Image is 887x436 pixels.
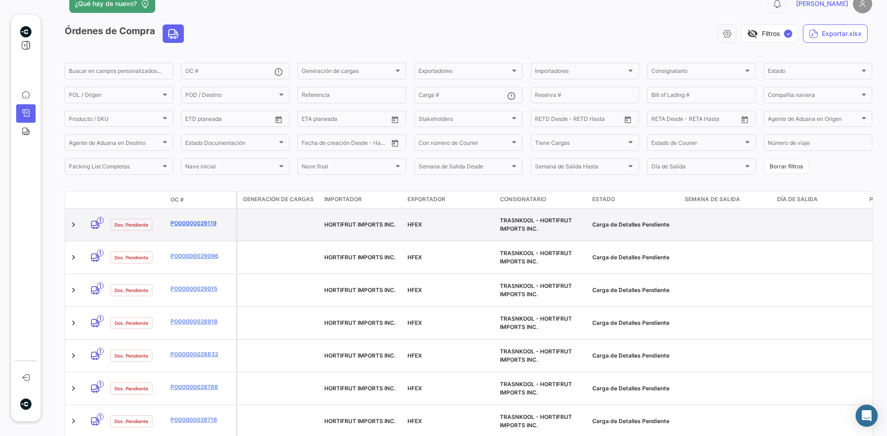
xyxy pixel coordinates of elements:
input: Hasta [208,117,249,124]
span: HORTIFRUT IMPORTS INC. [324,319,395,326]
a: Expand/Collapse Row [69,384,78,393]
span: 1 [97,282,103,289]
input: Desde [185,117,202,124]
a: PO00000028832 [170,350,232,358]
span: TRASNKOOL - HORTIFRUT IMPORTS INC. [500,413,572,429]
span: Consignatario [651,69,743,76]
span: HORTIFRUT IMPORTS INC. [324,385,395,392]
span: 1 [97,413,103,420]
span: HFEX [407,352,422,359]
span: Estado Documentación [185,141,277,147]
span: Nave inicial [185,165,277,171]
a: PO00000028718 [170,416,232,424]
input: Hasta [325,141,366,147]
div: Carga de Detalles Pendiente [592,352,677,360]
span: HFEX [407,319,422,326]
input: Desde [302,117,318,124]
span: Tiene Cargas [535,141,627,147]
span: POD / Destino [185,93,277,100]
span: Doc. Pendiente [115,221,148,228]
span: OC # [170,196,184,204]
a: PO00000029015 [170,285,232,293]
datatable-header-cell: Día de Salida [773,191,866,208]
span: Generación de cargas [243,195,314,203]
button: Land [163,25,183,42]
span: HORTIFRUT IMPORTS INC. [324,418,395,424]
span: 1 [97,250,103,257]
div: Carga de Detalles Pendiente [592,221,677,229]
span: Doc. Pendiente [115,418,148,425]
span: Compañía naviera [768,93,860,100]
span: Importadores [535,69,627,76]
div: Carga de Detalles Pendiente [592,253,677,262]
span: Producto / SKU [69,117,161,124]
span: 1 [97,315,103,322]
a: PO00000028788 [170,383,232,391]
span: 1 [97,381,103,388]
span: 1 [97,217,103,224]
span: Doc. Pendiente [115,287,148,294]
span: HFEX [407,254,422,261]
span: Agente de Aduana en Origen [768,117,860,124]
span: TRASNKOOL - HORTIFRUT IMPORTS INC. [500,315,572,330]
datatable-header-cell: Semana de Salida [681,191,773,208]
span: Día de Salida [651,165,743,171]
button: visibility_offFiltros✓ [741,24,798,43]
div: Abrir Intercom Messenger [856,405,878,427]
span: Nave final [302,165,394,171]
span: TRASNKOOL - HORTIFRUT IMPORTS INC. [500,250,572,265]
span: Stakeholders [419,117,510,124]
input: Hasta [325,117,366,124]
span: POL / Origen [69,93,161,100]
span: HFEX [407,287,422,293]
a: Expand/Collapse Row [69,286,78,295]
button: Exportar.xlsx [803,24,868,43]
h3: Órdenes de Compra [65,24,187,43]
input: Desde [651,117,668,124]
span: Estado [768,69,860,76]
button: Borrar filtros [764,159,809,174]
span: TRASNKOOL - HORTIFRUT IMPORTS INC. [500,348,572,363]
span: Exportadores [419,69,510,76]
button: Open calendar [738,113,752,126]
input: Hasta [674,117,716,124]
span: TRASNKOOL - HORTIFRUT IMPORTS INC. [500,381,572,396]
span: 1 [97,348,103,355]
div: Carga de Detalles Pendiente [592,384,677,393]
span: visibility_off [747,28,758,39]
div: Carga de Detalles Pendiente [592,319,677,327]
a: Expand/Collapse Row [69,318,78,328]
span: Doc. Pendiente [115,352,148,359]
span: Doc. Pendiente [115,319,148,327]
span: Semana de Salida [685,195,740,203]
span: Consignatario [500,195,546,203]
span: Exportador [407,195,445,203]
a: PO00000028918 [170,317,232,326]
a: Expand/Collapse Row [69,220,78,229]
img: powered-by.png [20,26,32,38]
a: Expand/Collapse Row [69,351,78,360]
input: Desde [302,141,318,147]
datatable-header-cell: Modo de Transporte [84,196,107,203]
span: HORTIFRUT IMPORTS INC. [324,352,395,359]
span: Estado [592,195,615,203]
span: HFEX [407,221,422,228]
a: PO00000029119 [170,219,232,227]
datatable-header-cell: Exportador [404,191,496,208]
a: Expand/Collapse Row [69,253,78,262]
button: Open calendar [621,113,635,126]
span: Doc. Pendiente [115,254,148,261]
span: Packing List Completas [69,165,161,171]
a: PO00000029096 [170,252,232,260]
datatable-header-cell: Generación de cargas [237,191,321,208]
span: Agente de Aduana en Destino [69,141,161,147]
span: TRASNKOOL - HORTIFRUT IMPORTS INC. [500,217,572,232]
datatable-header-cell: Importador [321,191,404,208]
span: HFEX [407,418,422,424]
span: HORTIFRUT IMPORTS INC. [324,287,395,293]
button: Open calendar [388,136,402,150]
input: Desde [535,117,552,124]
span: Importador [324,195,362,203]
span: Estado de Courier [651,141,743,147]
span: Con número de Courier [419,141,510,147]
